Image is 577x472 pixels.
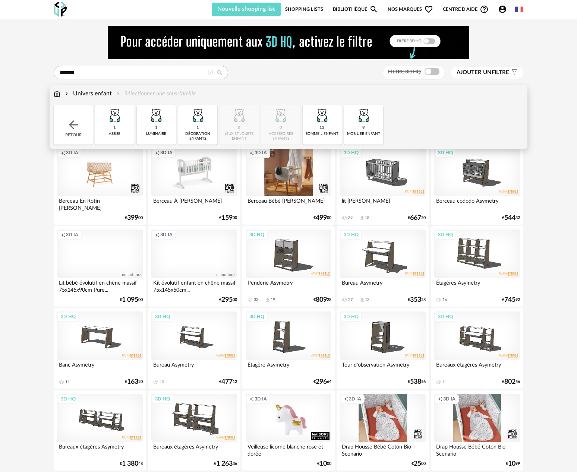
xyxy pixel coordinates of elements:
div: Lit bébé évolutif en chêne massif 75x145x90cm Pure... [57,278,143,293]
div: 3D HQ [246,230,268,240]
div: luminaire [146,132,166,136]
div: Berceau À [PERSON_NAME] [151,196,237,211]
a: BibliothèqueMagnify icon [333,3,378,16]
span: Filter icon [509,69,518,76]
span: 1 095 [122,297,138,302]
span: 538 [410,379,421,384]
div: Drap Housse Bébé Coton Bio Scenario [340,442,426,457]
a: 3D HQ Bureaux étagères Asymetry €1 26336 [148,390,240,471]
span: 10 [319,461,327,466]
a: 3D HQ Penderie Asymetry 33 Download icon 19 €80928 [242,226,335,307]
div: € 56 [502,379,520,384]
span: 3D IA [66,150,78,156]
div: 1 [155,125,158,131]
a: Shopping Lists [285,3,323,16]
div: Drap Housse Bébé Coton Bio Scenario [434,442,520,457]
div: Berceau cododo Asymetry [434,196,520,211]
div: Bureau Asymetry [340,278,426,293]
div: € 00 [125,215,143,221]
div: Bureau Asymetry [151,360,237,375]
div: € 12 [219,379,237,384]
a: 3D HQ Bureaux étagères Asymetry €1 38048 [54,390,146,471]
span: Centre d'aideHelp Circle Outline icon [443,5,489,14]
a: Creation icon 3D IA Drap Housse Bébé Coton Bio Scenario €2500 [337,390,429,471]
div: 13 [319,125,325,131]
div: mobilier enfant [347,132,380,136]
div: Berceau Bébé [PERSON_NAME] [246,196,331,211]
a: Creation icon 3D IA Berceau À [PERSON_NAME] €15900 [148,144,240,225]
span: 399 [127,215,138,221]
button: Ajouter unfiltre Filter icon [451,67,523,79]
span: 544 [504,215,515,221]
img: UniversEnfant.png [188,105,208,125]
div: € 00 [219,215,237,221]
span: Ajouter un [457,70,492,75]
span: Help Circle Outline icon [480,5,489,14]
div: Bureaux étagères Asymetry [434,360,520,375]
span: 802 [504,379,515,384]
div: Kit évolutif enfant en chêne massif 75x145x50cm... [151,278,237,293]
div: sommeil enfant [306,132,338,136]
span: 25 [414,461,421,466]
div: 18 [365,215,369,221]
a: 3D HQ Étagères Asymetry 16 €74592 [431,226,523,307]
img: fr [515,5,523,13]
div: 3D HQ [435,312,456,321]
div: Retour [54,105,93,145]
span: 745 [504,297,515,302]
img: svg+xml;base64,PHN2ZyB3aWR0aD0iMTYiIGhlaWdodD0iMTciIHZpZXdCb3g9IjAgMCAxNiAxNyIgZmlsbD0ibm9uZSIgeG... [54,89,60,98]
span: 159 [221,215,233,221]
a: 3D HQ Bureau Asymetry 10 €47712 [148,308,240,389]
div: lit [PERSON_NAME] [340,196,426,211]
div: Banc Asymetry [57,360,143,375]
div: Veilleuse licorne blanche rose et dorée [246,442,331,457]
span: 3D IA [255,396,267,402]
a: 3D HQ Berceau cododo Asymetry €54432 [431,144,523,225]
div: 16 [442,297,447,302]
div: 3D HQ [435,148,456,158]
span: filtre [457,69,509,76]
div: € 99 [506,461,520,466]
div: assise [109,132,120,136]
div: Étagère Asymetry [246,360,331,375]
div: € 32 [502,215,520,221]
div: Bureaux étagères Asymetry [151,442,237,457]
div: 11 [442,380,447,385]
div: Berceau En Rotin [PERSON_NAME] [57,196,143,211]
a: 3D HQ Tour d'observation Asymetry €53856 [337,308,429,389]
a: Creation icon 3D IA Berceau En Rotin [PERSON_NAME] €39900 [54,144,146,225]
span: 296 [316,379,327,384]
span: Creation icon [249,150,254,156]
div: € 56 [408,379,426,384]
div: € 28 [408,297,426,302]
div: décoration enfants [180,132,215,141]
div: 11 [65,380,70,385]
span: Creation icon [155,150,160,156]
div: 9 [362,125,365,131]
span: Download icon [359,297,365,303]
div: 3D HQ [340,312,362,321]
div: € 64 [313,379,331,384]
span: Creation icon [438,396,442,402]
div: Penderie Asymetry [246,278,331,293]
a: Creation icon 3D IA Berceau Bébé [PERSON_NAME] €49900 [242,144,335,225]
a: Creation icon 3D IA Kit évolutif enfant en chêne massif 75x145x50cm... €29500 [148,226,240,307]
div: 3D HQ [57,394,79,404]
div: € 36 [214,461,237,466]
a: 3D HQ Bureaux étagères Asymetry 11 €80256 [431,308,523,389]
span: 477 [221,379,233,384]
div: 3D HQ [340,148,362,158]
div: € 00 [412,461,426,466]
div: € 00 [219,297,237,302]
div: 3D HQ [246,312,268,321]
span: 667 [410,215,421,221]
div: 10 [160,380,164,385]
span: 3D IA [349,396,361,402]
a: 3D HQ lit [PERSON_NAME] 39 Download icon 18 €66720 [337,144,429,225]
div: € 48 [120,461,143,466]
div: 19 [271,297,275,302]
div: € 00 [120,297,143,302]
div: 3D HQ [340,230,362,240]
div: 27 [348,297,353,302]
span: 809 [316,297,327,302]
